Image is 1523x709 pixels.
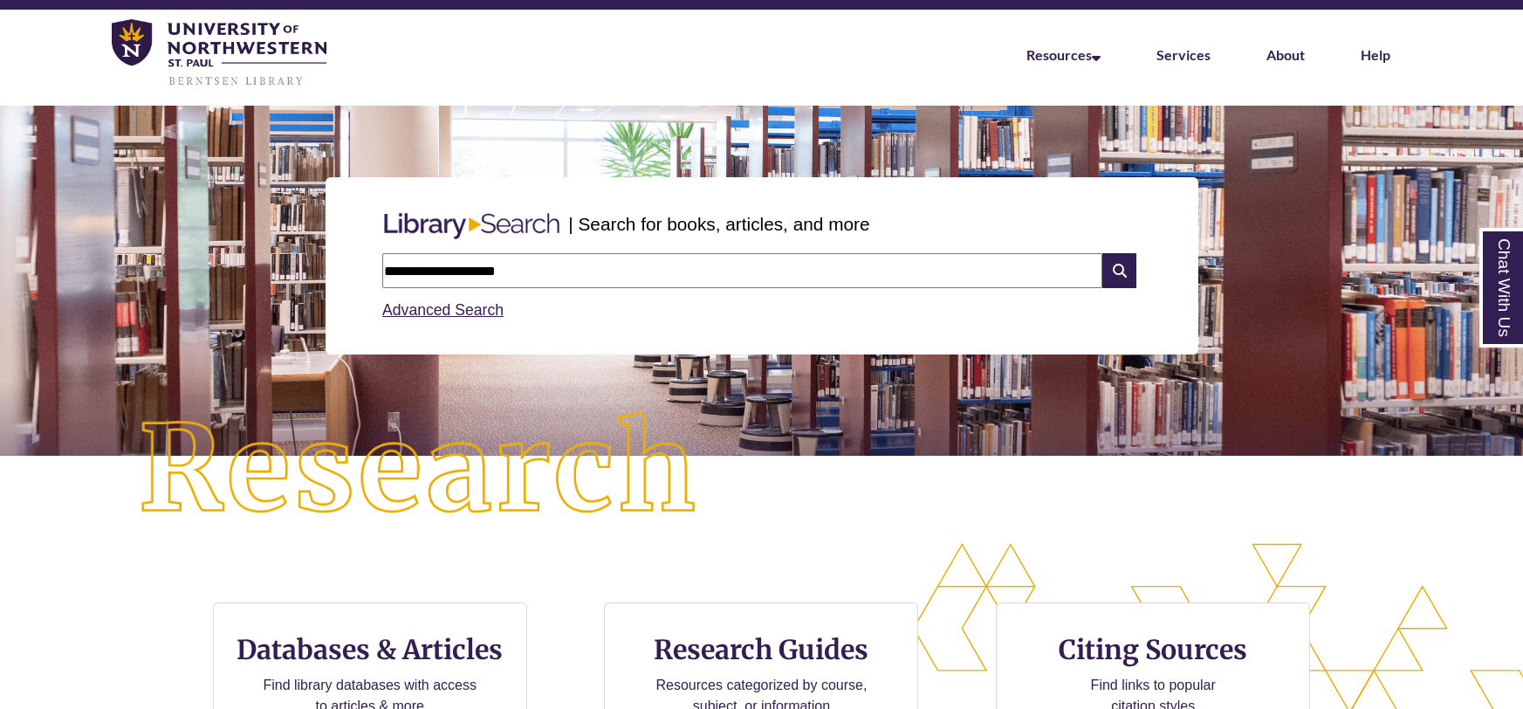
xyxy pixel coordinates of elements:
[382,301,504,319] a: Advanced Search
[375,206,568,246] img: Libary Search
[228,633,512,666] h3: Databases & Articles
[112,19,326,87] img: UNWSP Library Logo
[1266,46,1305,63] a: About
[568,210,869,237] p: | Search for books, articles, and more
[1046,633,1259,666] h3: Citing Sources
[1156,46,1211,63] a: Services
[1102,253,1135,288] i: Search
[619,633,903,666] h3: Research Guides
[1026,46,1101,63] a: Resources
[76,351,761,589] img: Research
[1361,46,1390,63] a: Help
